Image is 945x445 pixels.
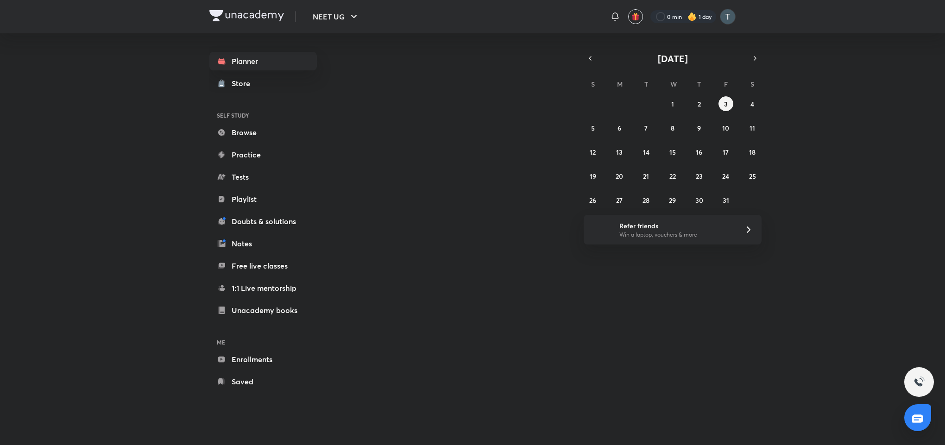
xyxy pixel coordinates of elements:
[723,196,729,205] abbr: October 31, 2025
[209,212,317,231] a: Doubts & solutions
[692,120,706,135] button: October 9, 2025
[913,376,925,388] img: ttu
[644,80,648,88] abbr: Tuesday
[750,124,755,132] abbr: October 11, 2025
[695,196,703,205] abbr: October 30, 2025
[665,120,680,135] button: October 8, 2025
[722,172,729,181] abbr: October 24, 2025
[307,7,365,26] button: NEET UG
[597,52,749,65] button: [DATE]
[724,80,728,88] abbr: Friday
[631,13,640,21] img: avatar
[209,334,317,350] h6: ME
[639,193,654,207] button: October 28, 2025
[639,120,654,135] button: October 7, 2025
[616,172,623,181] abbr: October 20, 2025
[612,144,627,159] button: October 13, 2025
[750,80,754,88] abbr: Saturday
[612,193,627,207] button: October 27, 2025
[722,124,729,132] abbr: October 10, 2025
[669,196,676,205] abbr: October 29, 2025
[209,74,317,93] a: Store
[619,231,733,239] p: Win a laptop, vouchers & more
[209,123,317,142] a: Browse
[616,196,623,205] abbr: October 27, 2025
[639,144,654,159] button: October 14, 2025
[665,96,680,111] button: October 1, 2025
[591,124,595,132] abbr: October 5, 2025
[749,148,756,157] abbr: October 18, 2025
[718,144,733,159] button: October 17, 2025
[209,10,284,24] a: Company Logo
[669,172,676,181] abbr: October 22, 2025
[616,148,623,157] abbr: October 13, 2025
[209,234,317,253] a: Notes
[692,169,706,183] button: October 23, 2025
[658,52,688,65] span: [DATE]
[589,196,596,205] abbr: October 26, 2025
[670,80,677,88] abbr: Wednesday
[749,172,756,181] abbr: October 25, 2025
[209,107,317,123] h6: SELF STUDY
[724,100,728,108] abbr: October 3, 2025
[586,169,600,183] button: October 19, 2025
[612,120,627,135] button: October 6, 2025
[209,52,317,70] a: Planner
[209,301,317,320] a: Unacademy books
[698,100,701,108] abbr: October 2, 2025
[669,148,676,157] abbr: October 15, 2025
[718,96,733,111] button: October 3, 2025
[692,144,706,159] button: October 16, 2025
[643,148,649,157] abbr: October 14, 2025
[591,80,595,88] abbr: Sunday
[745,144,760,159] button: October 18, 2025
[723,148,729,157] abbr: October 17, 2025
[586,193,600,207] button: October 26, 2025
[209,168,317,186] a: Tests
[209,10,284,21] img: Company Logo
[687,12,697,21] img: streak
[696,148,702,157] abbr: October 16, 2025
[750,100,754,108] abbr: October 4, 2025
[612,169,627,183] button: October 20, 2025
[628,9,643,24] button: avatar
[209,372,317,391] a: Saved
[586,120,600,135] button: October 5, 2025
[619,221,733,231] h6: Refer friends
[665,144,680,159] button: October 15, 2025
[209,350,317,369] a: Enrollments
[643,172,649,181] abbr: October 21, 2025
[718,193,733,207] button: October 31, 2025
[665,193,680,207] button: October 29, 2025
[718,120,733,135] button: October 10, 2025
[745,96,760,111] button: October 4, 2025
[590,172,596,181] abbr: October 19, 2025
[745,120,760,135] button: October 11, 2025
[697,124,701,132] abbr: October 9, 2025
[745,169,760,183] button: October 25, 2025
[718,169,733,183] button: October 24, 2025
[644,124,648,132] abbr: October 7, 2025
[671,100,674,108] abbr: October 1, 2025
[591,220,610,239] img: referral
[617,124,621,132] abbr: October 6, 2025
[209,190,317,208] a: Playlist
[671,124,674,132] abbr: October 8, 2025
[692,193,706,207] button: October 30, 2025
[697,80,701,88] abbr: Thursday
[692,96,706,111] button: October 2, 2025
[232,78,256,89] div: Store
[586,144,600,159] button: October 12, 2025
[209,257,317,275] a: Free live classes
[209,145,317,164] a: Practice
[643,196,649,205] abbr: October 28, 2025
[590,148,596,157] abbr: October 12, 2025
[665,169,680,183] button: October 22, 2025
[639,169,654,183] button: October 21, 2025
[696,172,703,181] abbr: October 23, 2025
[617,80,623,88] abbr: Monday
[720,9,736,25] img: tanistha Dey
[209,279,317,297] a: 1:1 Live mentorship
